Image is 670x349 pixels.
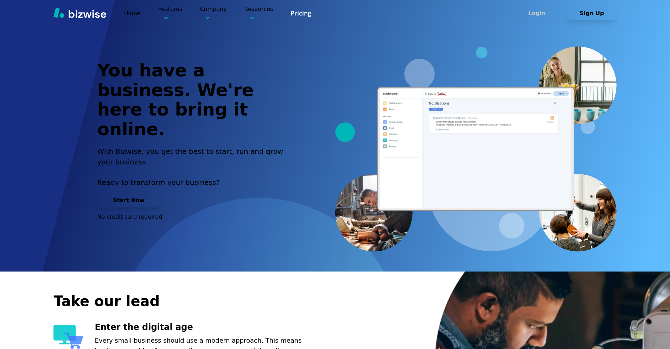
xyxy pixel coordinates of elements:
[124,10,140,17] a: Home
[567,10,617,17] a: Sign Up
[53,7,106,18] img: Bizwise Logo
[97,193,160,207] button: Start Now
[97,213,291,221] p: No credit card required.
[97,61,291,139] h1: You have a business. We're here to bring it online.
[291,9,311,18] a: Pricing
[512,10,567,17] a: Login
[95,322,317,333] h3: Enter the digital age
[200,5,226,21] p: Company
[53,292,581,311] h2: Take our lead
[97,177,291,188] p: Ready to transform your business?
[567,6,617,20] button: Sign Up
[512,6,562,20] button: Login
[244,5,273,21] p: Resources
[53,325,83,349] img: Enter the digital age Icon
[97,197,160,204] a: Start Now
[97,146,291,167] h2: With Bizwise, you get the best to start, run and grow your business.
[158,5,183,21] p: Features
